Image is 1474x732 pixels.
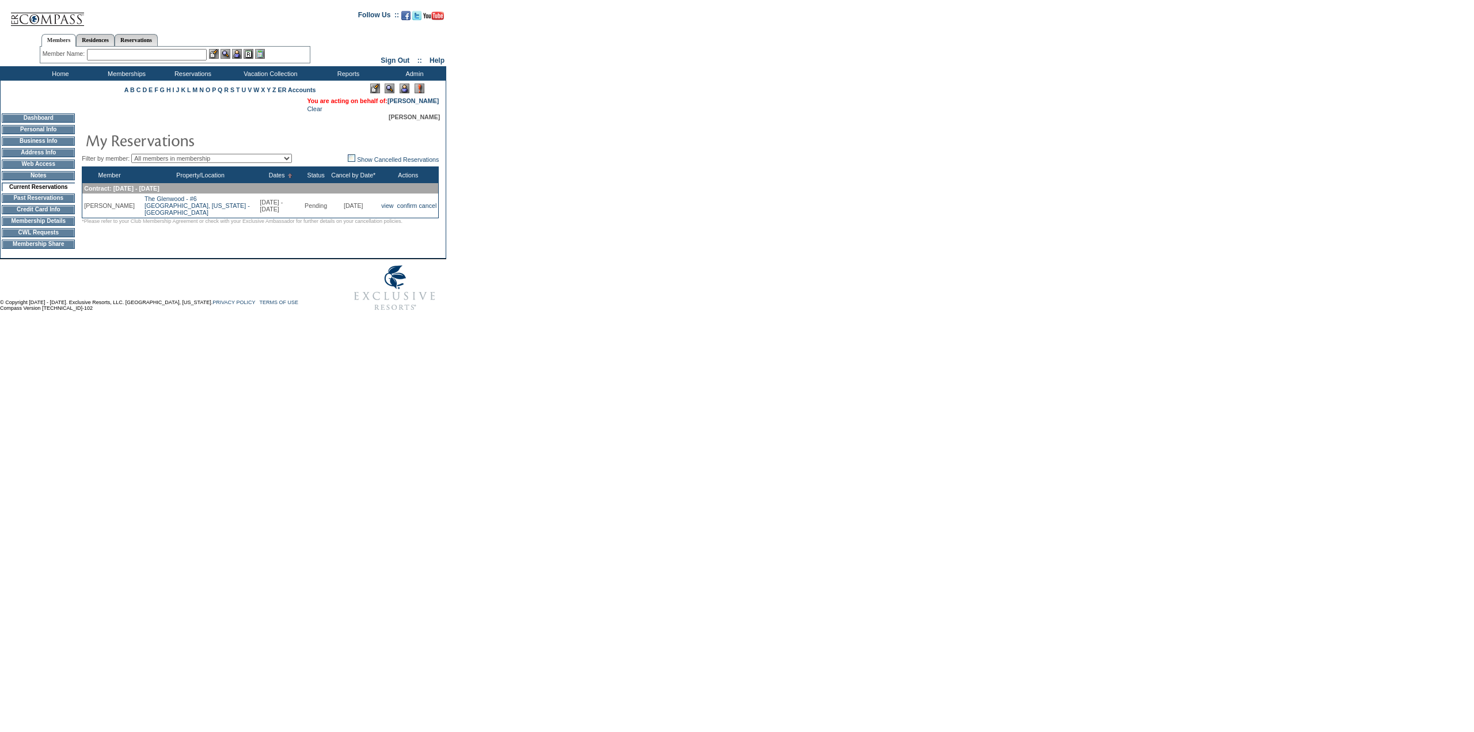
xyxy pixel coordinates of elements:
a: Status [307,172,325,179]
a: E [149,86,153,93]
a: W [253,86,259,93]
a: H [166,86,171,93]
td: Current Reservations [2,183,75,191]
span: You are acting on behalf of: [307,97,439,104]
td: [DATE] [329,194,378,218]
td: Dashboard [2,113,75,123]
img: Exclusive Resorts [343,259,446,317]
img: View Mode [385,84,394,93]
td: Home [26,66,92,81]
a: Property/Location [176,172,225,179]
img: View [221,49,230,59]
a: J [176,86,179,93]
img: Reservations [244,49,253,59]
td: Notes [2,171,75,180]
td: Membership Details [2,217,75,226]
a: cancel [419,202,437,209]
a: Reservations [115,34,158,46]
a: K [181,86,185,93]
a: Cancel by Date* [331,172,375,179]
a: Z [272,86,276,93]
a: Dates [269,172,285,179]
img: chk_off.JPG [348,154,355,162]
a: C [136,86,141,93]
span: *Please refer to your Club Membership Agreement or check with your Exclusive Ambassador for furth... [82,218,402,224]
td: Memberships [92,66,158,81]
td: Address Info [2,148,75,157]
img: Follow us on Twitter [412,11,421,20]
img: pgTtlMyReservations.gif [85,128,316,151]
a: U [242,86,246,93]
a: Q [218,86,222,93]
td: Membership Share [2,240,75,249]
a: D [142,86,147,93]
a: confirm [397,202,417,209]
td: Vacation Collection [225,66,314,81]
a: R [224,86,229,93]
th: Actions [378,167,439,184]
a: Follow us on Twitter [412,14,421,21]
td: Past Reservations [2,194,75,203]
span: :: [417,56,422,65]
td: Follow Us :: [358,10,399,24]
a: The Glenwood - #6[GEOGRAPHIC_DATA], [US_STATE] - [GEOGRAPHIC_DATA] [145,195,250,216]
a: M [192,86,197,93]
a: N [199,86,204,93]
a: [PERSON_NAME] [388,97,439,104]
a: TERMS OF USE [260,299,299,305]
a: Residences [76,34,115,46]
td: Business Info [2,136,75,146]
a: A [124,86,128,93]
td: Admin [380,66,446,81]
div: Member Name: [43,49,87,59]
a: Show Cancelled Reservations [348,156,439,163]
a: I [173,86,174,93]
td: Web Access [2,160,75,169]
span: Contract: [DATE] - [DATE] [84,185,159,192]
a: S [230,86,234,93]
a: ER Accounts [278,86,316,93]
td: CWL Requests [2,228,75,237]
a: Y [267,86,271,93]
a: Sign Out [381,56,409,65]
a: X [261,86,265,93]
a: F [154,86,158,93]
a: Members [41,34,77,47]
a: B [130,86,135,93]
img: b_edit.gif [209,49,219,59]
td: [PERSON_NAME] [82,194,136,218]
img: Impersonate [400,84,409,93]
td: [DATE] - [DATE] [258,194,303,218]
img: Edit Mode [370,84,380,93]
a: P [212,86,216,93]
img: Subscribe to our YouTube Channel [423,12,444,20]
td: Reservations [158,66,225,81]
span: Filter by member: [82,155,130,162]
a: Member [98,172,121,179]
td: Credit Card Info [2,205,75,214]
img: Impersonate [232,49,242,59]
img: b_calculator.gif [255,49,265,59]
span: [PERSON_NAME] [389,113,440,120]
td: Reports [314,66,380,81]
a: PRIVACY POLICY [212,299,255,305]
td: Personal Info [2,125,75,134]
a: Subscribe to our YouTube Channel [423,14,444,21]
a: G [160,86,165,93]
a: Clear [307,105,322,112]
img: Log Concern/Member Elevation [415,84,424,93]
a: L [187,86,191,93]
a: O [206,86,210,93]
a: Help [430,56,445,65]
img: Compass Home [10,3,85,26]
a: V [248,86,252,93]
img: Ascending [285,173,292,178]
img: Become our fan on Facebook [401,11,411,20]
td: Pending [303,194,329,218]
a: view [381,202,393,209]
a: T [236,86,240,93]
a: Become our fan on Facebook [401,14,411,21]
